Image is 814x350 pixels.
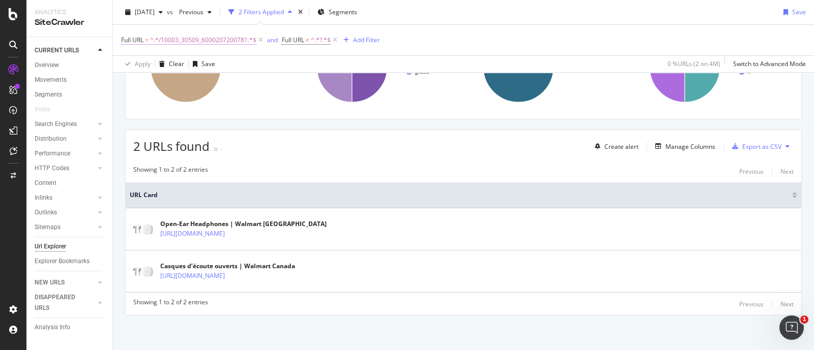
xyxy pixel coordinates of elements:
[130,190,790,200] span: URL Card
[133,298,208,310] div: Showing 1 to 2 of 2 entries
[35,75,67,85] div: Movements
[728,138,781,154] button: Export as CSV
[267,35,278,45] button: and
[35,207,57,218] div: Outlinks
[160,271,225,281] a: [URL][DOMAIN_NAME]
[201,59,215,68] div: Save
[214,148,218,151] img: Equal
[733,59,806,68] div: Switch to Advanced Mode
[121,56,151,72] button: Apply
[133,165,208,177] div: Showing 1 to 2 of 2 entries
[35,256,105,267] a: Explorer Bookmarks
[739,300,764,308] div: Previous
[35,104,60,115] a: Visits
[175,4,216,20] button: Previous
[339,34,380,46] button: Add Filter
[779,4,806,20] button: Save
[35,178,56,188] div: Content
[35,207,95,218] a: Outlinks
[169,59,184,68] div: Clear
[415,68,433,75] text: glass/*
[130,216,155,242] img: main image
[739,167,764,176] div: Previous
[665,142,715,151] div: Manage Columns
[35,8,104,17] div: Analytics
[35,75,105,85] a: Movements
[780,167,794,176] div: Next
[35,322,70,333] div: Analysis Info
[35,134,95,144] a: Distribution
[313,4,361,20] button: Segments
[121,4,167,20] button: [DATE]
[282,36,304,44] span: Full URL
[133,138,210,154] span: 2 URLs found
[160,262,295,271] div: Casques d’écoute ouverts | Walmart Canada
[651,140,715,152] button: Manage Columns
[35,89,62,100] div: Segments
[175,8,203,16] span: Previous
[35,292,86,313] div: DISAPPEARED URLS
[150,33,256,47] span: ^.*/10003_30509_6000207200781.*$
[35,193,52,203] div: Inlinks
[239,8,284,16] div: 2 Filters Applied
[35,322,105,333] a: Analysis Info
[35,178,105,188] a: Content
[35,163,69,174] div: HTTP Codes
[792,8,806,16] div: Save
[35,241,105,252] a: Url Explorer
[35,148,95,159] a: Performance
[35,222,95,233] a: Sitemaps
[739,298,764,310] button: Previous
[747,68,751,75] text: fr
[800,315,808,324] span: 1
[35,119,95,130] a: Search Engines
[135,59,151,68] div: Apply
[739,165,764,177] button: Previous
[35,222,61,233] div: Sitemaps
[224,4,296,20] button: 2 Filters Applied
[35,241,66,252] div: Url Explorer
[780,298,794,310] button: Next
[160,219,327,229] div: Open-Ear Headphones | Walmart [GEOGRAPHIC_DATA]
[135,8,155,16] span: 2025 Aug. 22nd
[729,56,806,72] button: Switch to Advanced Mode
[779,315,804,340] iframe: Intercom live chat
[145,36,149,44] span: =
[35,45,95,56] a: CURRENT URLS
[35,60,59,71] div: Overview
[296,7,305,17] div: times
[35,104,50,115] div: Visits
[35,45,79,56] div: CURRENT URLS
[121,36,143,44] span: Full URL
[35,277,95,288] a: NEW URLS
[35,60,105,71] a: Overview
[35,277,65,288] div: NEW URLS
[35,193,95,203] a: Inlinks
[189,56,215,72] button: Save
[353,36,380,44] div: Add Filter
[35,17,104,28] div: SiteCrawler
[329,8,357,16] span: Segments
[160,229,225,239] a: [URL][DOMAIN_NAME]
[167,8,175,16] span: vs
[742,142,781,151] div: Export as CSV
[632,23,791,111] div: A chart.
[780,300,794,308] div: Next
[35,256,90,267] div: Explorer Bookmarks
[220,145,222,153] div: -
[591,138,638,154] button: Create alert
[133,23,292,111] div: A chart.
[155,56,184,72] button: Clear
[300,23,458,111] div: A chart.
[35,89,105,100] a: Segments
[267,36,278,44] div: and
[130,259,155,284] img: main image
[35,119,77,130] div: Search Engines
[780,165,794,177] button: Next
[667,59,720,68] div: 0 % URLs ( 2 on 4M )
[35,134,67,144] div: Distribution
[306,36,309,44] span: ≠
[604,142,638,151] div: Create alert
[35,292,95,313] a: DISAPPEARED URLS
[466,23,625,111] div: A chart.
